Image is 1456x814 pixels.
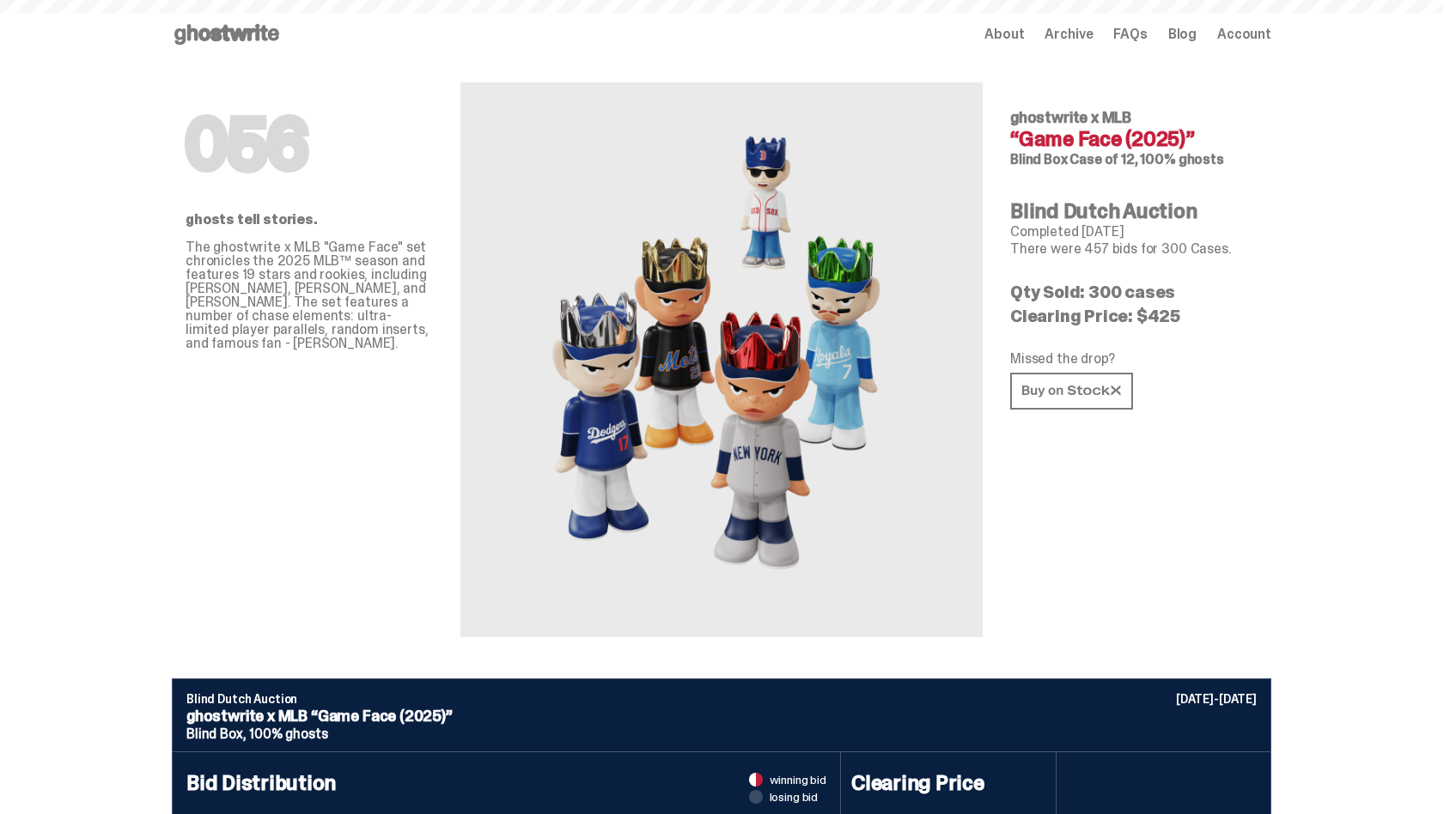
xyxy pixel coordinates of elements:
h4: Clearing Price [851,773,1045,793]
a: FAQs [1113,27,1147,41]
h4: Blind Dutch Auction [1010,201,1258,222]
span: winning bid [770,774,826,786]
span: losing bid [770,791,819,803]
p: The ghostwrite x MLB "Game Face" set chronicles the 2025 MLB™ season and features 19 stars and ro... [186,240,433,350]
span: Blind Box, [186,725,246,743]
p: Clearing Price: $425 [1010,307,1258,325]
h1: 056 [186,110,433,179]
a: Blog [1168,27,1197,41]
p: There were 457 bids for 300 Cases. [1010,242,1258,256]
p: Missed the drop? [1010,352,1258,366]
span: Blind Box [1010,150,1068,168]
p: ghostwrite x MLB “Game Face (2025)” [186,708,1257,724]
p: Blind Dutch Auction [186,693,1257,705]
span: Case of 12, 100% ghosts [1069,150,1223,168]
p: [DATE]-[DATE] [1176,693,1257,705]
p: Completed [DATE] [1010,225,1258,239]
p: Qty Sold: 300 cases [1010,283,1258,301]
img: MLB&ldquo;Game Face (2025)&rdquo; [533,124,911,596]
a: Archive [1045,27,1093,41]
p: ghosts tell stories. [186,213,433,227]
a: Account [1217,27,1271,41]
a: About [984,27,1024,41]
h4: “Game Face (2025)” [1010,129,1258,149]
span: 100% ghosts [249,725,327,743]
span: ghostwrite x MLB [1010,107,1131,128]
